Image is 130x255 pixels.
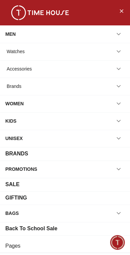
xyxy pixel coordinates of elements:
[5,132,23,144] div: UNISEX
[5,180,20,188] div: SALE
[5,98,24,110] div: WOMEN
[7,63,32,75] div: Accessories
[5,163,37,175] div: PROMOTIONS
[116,5,127,16] button: Close Menu
[7,45,25,57] div: Watches
[5,225,57,233] div: Back To School Sale
[5,28,16,40] div: MEN
[110,235,125,250] div: Chat Widget
[5,194,27,202] div: GIFTING
[7,80,21,92] div: Brands
[5,207,19,219] div: BAGS
[7,5,73,20] img: ...
[5,115,16,127] div: KIDS
[5,150,28,158] div: BRANDS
